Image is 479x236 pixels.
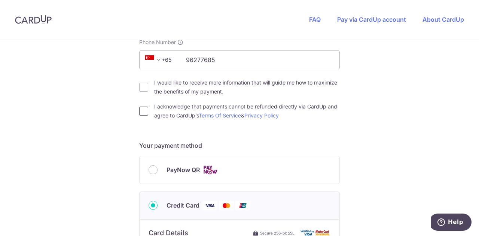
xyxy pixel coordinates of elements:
img: Cards logo [203,165,218,175]
div: Credit Card Visa Mastercard Union Pay [149,201,330,210]
a: Terms Of Service [199,112,241,119]
span: Credit Card [167,201,199,210]
a: Privacy Policy [244,112,279,119]
span: Phone Number [139,39,176,46]
a: Pay via CardUp account [337,16,406,23]
span: +65 [143,55,177,64]
iframe: Opens a widget where you can find more information [431,214,472,232]
a: About CardUp [422,16,464,23]
div: PayNow QR Cards logo [149,165,330,175]
img: Visa [202,201,217,210]
img: card secure [300,230,330,236]
label: I acknowledge that payments cannot be refunded directly via CardUp and agree to CardUp’s & [154,102,340,120]
label: I would like to receive more information that will guide me how to maximize the benefits of my pa... [154,78,340,96]
span: PayNow QR [167,165,200,174]
img: Mastercard [219,201,234,210]
span: +65 [145,55,163,64]
img: CardUp [15,15,52,24]
a: FAQ [309,16,321,23]
img: Union Pay [235,201,250,210]
h5: Your payment method [139,141,340,150]
span: Secure 256-bit SSL [260,230,295,236]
